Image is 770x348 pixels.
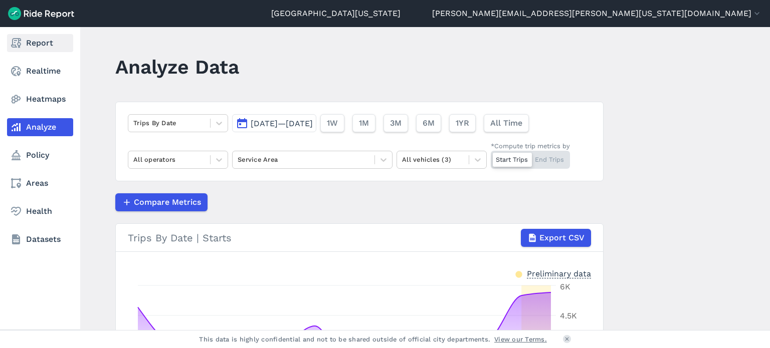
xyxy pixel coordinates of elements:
[327,117,338,129] span: 1W
[128,229,591,247] div: Trips By Date | Starts
[7,62,73,80] a: Realtime
[491,141,570,151] div: *Compute trip metrics by
[539,232,585,244] span: Export CSV
[232,114,316,132] button: [DATE]—[DATE]
[7,174,73,192] a: Areas
[115,53,239,81] h1: Analyze Data
[7,90,73,108] a: Heatmaps
[456,117,469,129] span: 1YR
[7,34,73,52] a: Report
[7,202,73,220] a: Health
[390,117,402,129] span: 3M
[383,114,408,132] button: 3M
[484,114,529,132] button: All Time
[8,7,74,20] img: Ride Report
[494,334,547,344] a: View our Terms.
[115,193,208,211] button: Compare Metrics
[320,114,344,132] button: 1W
[560,311,577,320] tspan: 4.5K
[7,230,73,248] a: Datasets
[527,268,591,278] div: Preliminary data
[359,117,369,129] span: 1M
[352,114,375,132] button: 1M
[490,117,522,129] span: All Time
[560,282,570,291] tspan: 6K
[134,196,201,208] span: Compare Metrics
[432,8,762,20] button: [PERSON_NAME][EMAIL_ADDRESS][PERSON_NAME][US_STATE][DOMAIN_NAME]
[251,119,313,128] span: [DATE]—[DATE]
[521,229,591,247] button: Export CSV
[7,118,73,136] a: Analyze
[416,114,441,132] button: 6M
[423,117,435,129] span: 6M
[7,146,73,164] a: Policy
[271,8,401,20] a: [GEOGRAPHIC_DATA][US_STATE]
[449,114,476,132] button: 1YR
